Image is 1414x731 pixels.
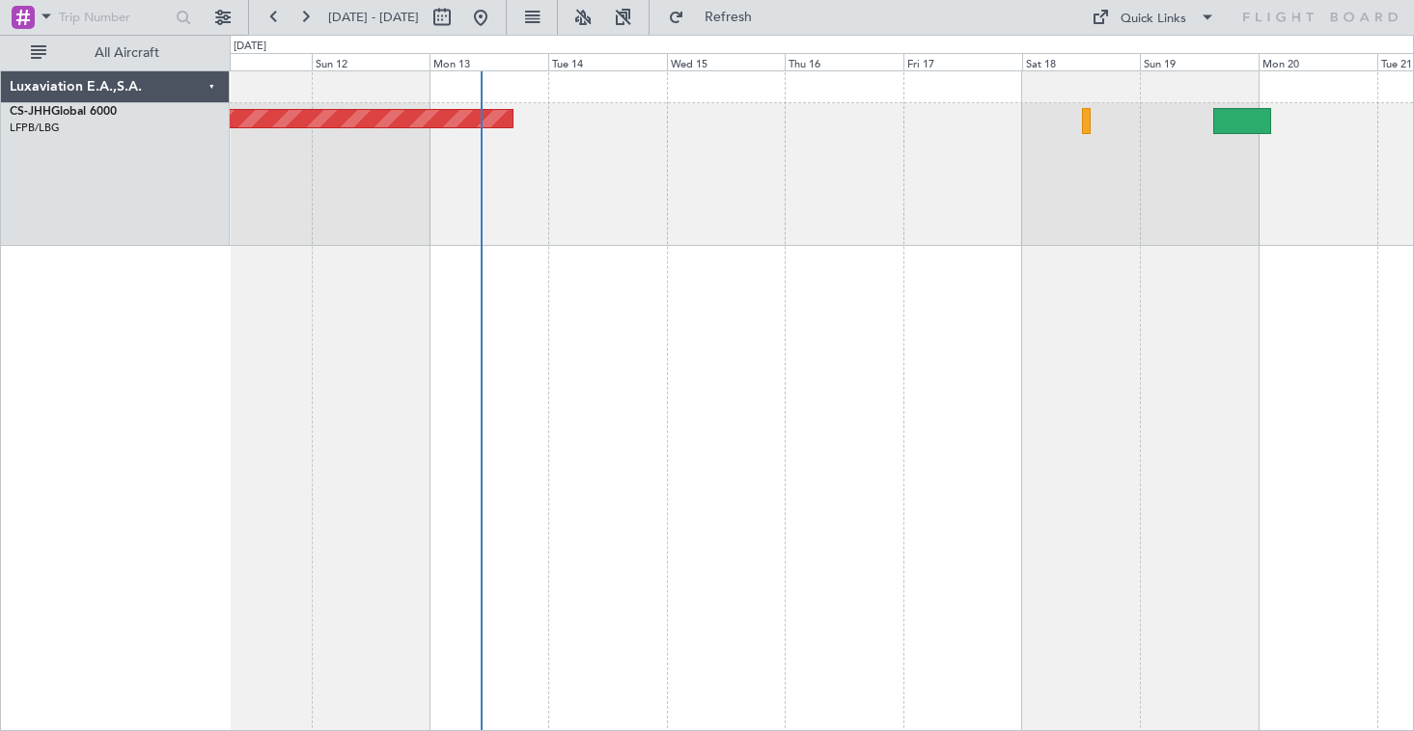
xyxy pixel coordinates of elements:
[50,46,204,60] span: All Aircraft
[785,53,903,70] div: Thu 16
[10,106,117,118] a: CS-JHHGlobal 6000
[903,53,1022,70] div: Fri 17
[430,53,548,70] div: Mon 13
[312,53,430,70] div: Sun 12
[21,38,209,68] button: All Aircraft
[1140,53,1259,70] div: Sun 19
[1259,53,1377,70] div: Mon 20
[10,106,51,118] span: CS-JHH
[193,53,312,70] div: Sat 11
[1121,10,1186,29] div: Quick Links
[659,2,775,33] button: Refresh
[234,39,266,55] div: [DATE]
[1022,53,1141,70] div: Sat 18
[59,3,170,32] input: Trip Number
[667,53,786,70] div: Wed 15
[1082,2,1225,33] button: Quick Links
[10,121,60,135] a: LFPB/LBG
[328,9,419,26] span: [DATE] - [DATE]
[688,11,769,24] span: Refresh
[548,53,667,70] div: Tue 14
